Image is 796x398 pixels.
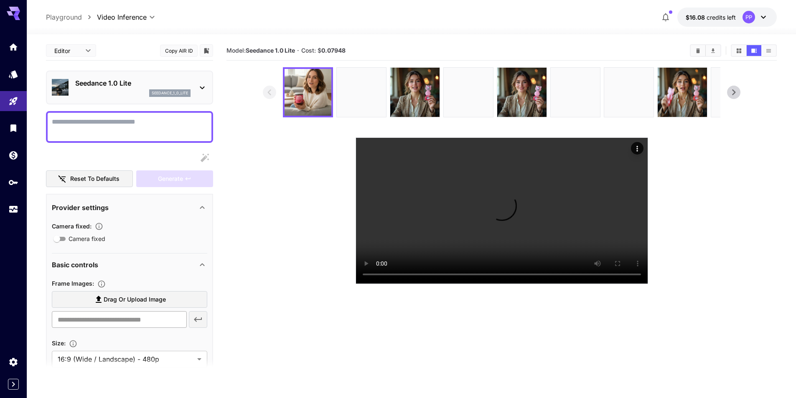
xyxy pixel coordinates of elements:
button: Expand sidebar [8,379,19,390]
b: 0.07948 [321,47,346,54]
span: Camera fixed [69,234,105,243]
span: credits left [707,14,736,21]
button: Upload frame images. [94,280,109,288]
div: Usage [8,204,18,215]
button: Show media in video view [747,45,761,56]
button: Adjust the dimensions of the generated image by specifying its width and height in pixels, or sel... [66,340,81,348]
p: Seedance 1.0 Lite [75,78,191,88]
img: 60FRXIAAAAGSURBVAMA8fUFATHHb0QAAAAASUVORK5CYII= [551,68,600,117]
p: seedance_1_0_lite [152,90,188,96]
span: Frame Images : [52,280,94,287]
img: 60FRXIAAAAGSURBVAMA8fUFATHHb0QAAAAASUVORK5CYII= [604,68,654,117]
div: $16.0845 [686,13,736,22]
img: 1GsuoAAAAASUVORK5CYII= [390,68,440,117]
div: Models [8,69,18,79]
span: Cost: $ [301,47,346,54]
nav: breadcrumb [46,12,97,22]
div: Show media in grid viewShow media in video viewShow media in list view [731,44,777,57]
button: Copy AIR ID [160,45,198,57]
div: PP [743,11,755,23]
span: Size : [52,340,66,347]
div: Library [8,123,18,133]
div: Settings [8,357,18,367]
div: Playground [8,96,18,106]
label: Drag or upload image [52,291,207,308]
button: Download All [706,45,720,56]
button: Show media in grid view [732,45,746,56]
button: Reset to defaults [46,170,133,188]
span: 16:9 (Wide / Landscape) - 480p [58,354,194,364]
div: Seedance 1.0 Liteseedance_1_0_lite [52,75,207,100]
img: 4lF53AAAABklEQVQDANU8rBibR1WCAAAAAElFTkSuQmCC [658,68,707,117]
img: A1x7oAAAABklEQVQDAEeC4OSrCRGJAAAAAElFTkSuQmCC [285,69,331,116]
span: Editor [54,46,80,55]
img: 60FRXIAAAAGSURBVAMA8fUFATHHb0QAAAAASUVORK5CYII= [444,68,493,117]
p: Provider settings [52,203,109,213]
div: Actions [631,142,643,155]
button: Clear All [691,45,705,56]
span: Video Inference [97,12,147,22]
div: Wallet [8,150,18,160]
img: 98CKTMAAAABklEQVQDAGeiCcH3zmS1AAAAAElFTkSuQmCC [337,68,386,117]
button: Add to library [203,46,210,56]
div: Clear AllDownload All [690,44,721,57]
b: Seedance 1.0 Lite [246,47,295,54]
div: API Keys [8,177,18,188]
div: Home [8,42,18,52]
span: Camera fixed : [52,223,92,230]
button: Show media in list view [761,45,776,56]
img: 60FRXIAAAAGSURBVAMA8fUFATHHb0QAAAAASUVORK5CYII= [711,68,760,117]
a: Playground [46,12,82,22]
span: Drag or upload image [104,294,166,305]
p: Basic controls [52,260,98,270]
span: Model: [226,47,295,54]
div: Provider settings [52,198,207,218]
span: $16.08 [686,14,707,21]
img: ol7bqAAAAAZJREFUAwAGNNoJsmDszwAAAABJRU5ErkJggg== [497,68,547,117]
div: Basic controls [52,255,207,275]
button: $16.0845PP [677,8,777,27]
p: · [297,46,299,56]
